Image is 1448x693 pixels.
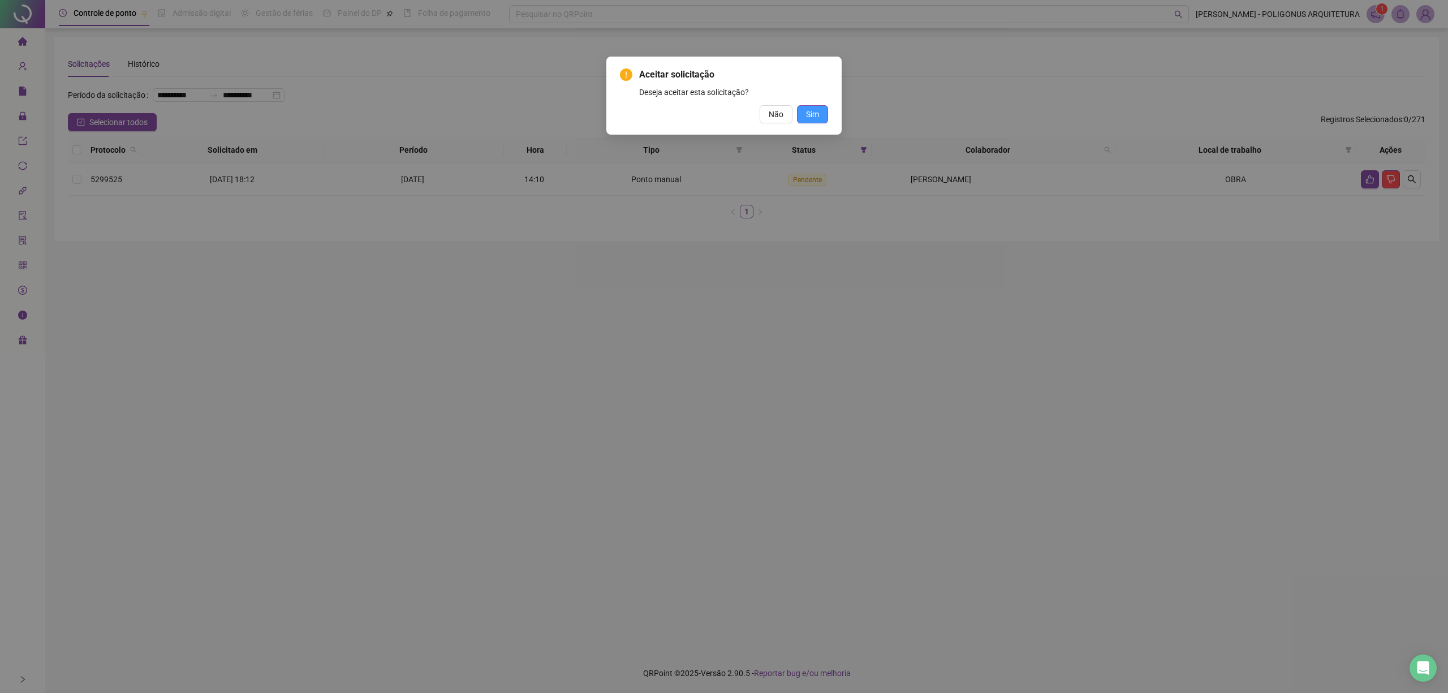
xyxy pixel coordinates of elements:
div: Open Intercom Messenger [1410,655,1437,682]
button: Sim [797,105,828,123]
span: Não [769,108,783,120]
div: Deseja aceitar esta solicitação? [639,86,828,98]
span: Aceitar solicitação [639,68,828,81]
button: Não [760,105,792,123]
span: Sim [806,108,819,120]
span: exclamation-circle [620,68,632,81]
